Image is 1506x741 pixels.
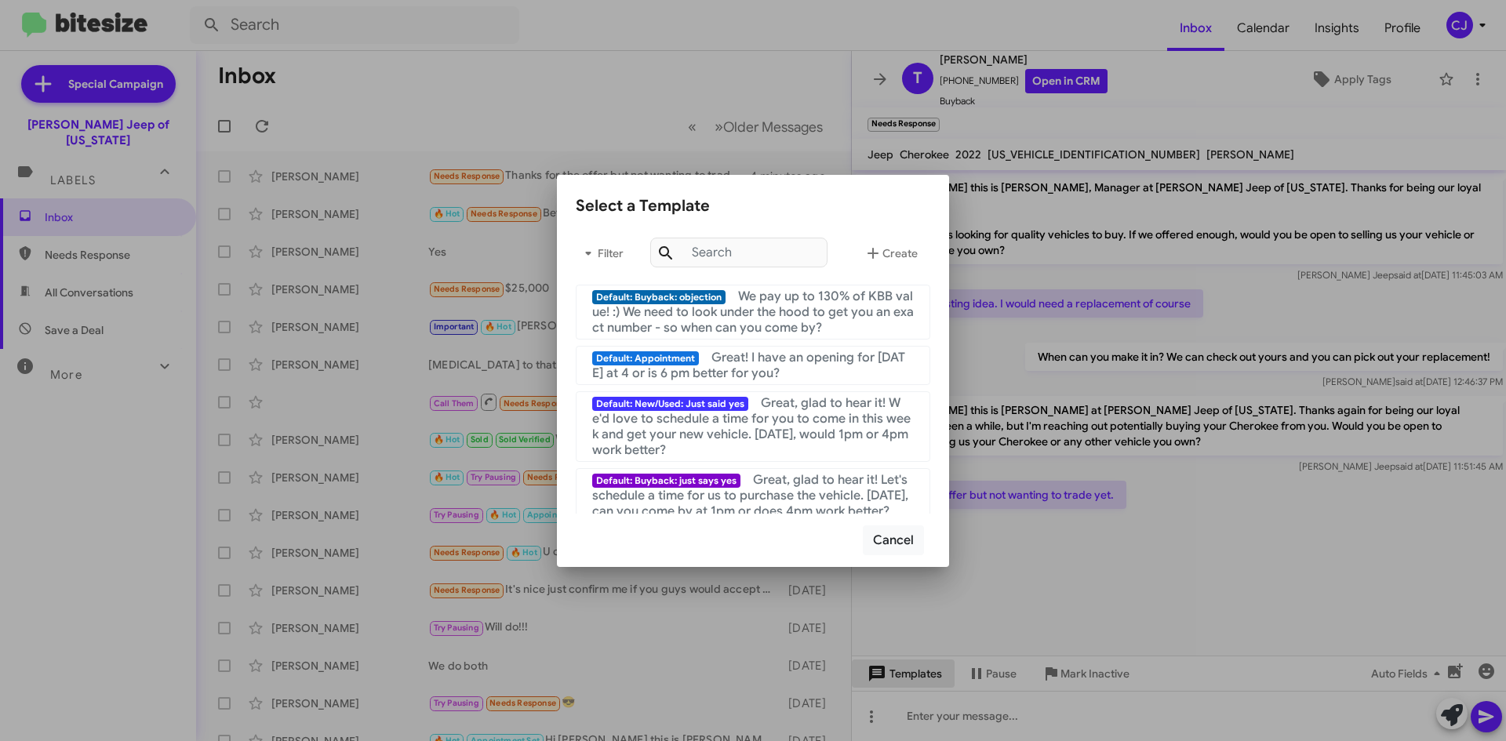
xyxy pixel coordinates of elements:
[576,234,626,272] button: Filter
[592,395,911,458] span: Great, glad to hear it! We'd love to schedule a time for you to come in this week and get your ne...
[592,474,740,488] span: Default: Buyback: just says yes
[592,397,748,411] span: Default: New/Used: Just said yes
[592,351,699,365] span: Default: Appointment
[863,525,924,555] button: Cancel
[851,234,930,272] button: Create
[592,289,914,336] span: We pay up to 130% of KBB value! :) We need to look under the hood to get you an exact number - so...
[592,290,726,304] span: Default: Buyback: objection
[592,472,908,519] span: Great, glad to hear it! Let's schedule a time for us to purchase the vehicle. [DATE], can you com...
[864,239,918,267] span: Create
[576,239,626,267] span: Filter
[576,194,930,219] div: Select a Template
[592,350,905,381] span: Great! I have an opening for [DATE] at 4 or is 6 pm better for you?
[650,238,828,267] input: Search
